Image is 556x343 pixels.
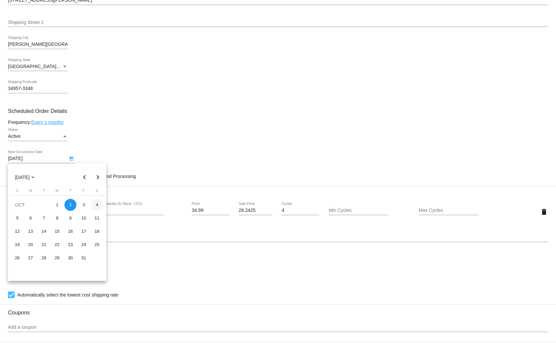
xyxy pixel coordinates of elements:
[77,189,90,195] th: Friday
[78,225,90,237] div: 17
[64,212,76,224] div: 9
[64,225,77,238] td: October 16, 2025
[37,212,50,225] td: October 7, 2025
[77,225,90,238] td: October 17, 2025
[91,225,103,237] div: 18
[37,251,50,265] td: October 28, 2025
[64,251,77,265] td: October 30, 2025
[90,212,104,225] td: October 11, 2025
[24,225,37,238] td: October 13, 2025
[24,238,37,251] td: October 20, 2025
[51,212,63,224] div: 8
[77,251,90,265] td: October 31, 2025
[50,251,64,265] td: October 29, 2025
[91,171,105,184] button: Next month
[50,225,64,238] td: October 15, 2025
[90,189,104,195] th: Saturday
[64,238,77,251] td: October 23, 2025
[90,225,104,238] td: October 18, 2025
[51,239,63,251] div: 22
[37,225,50,238] td: October 14, 2025
[38,252,50,264] div: 28
[37,189,50,195] th: Tuesday
[50,198,64,212] td: October 1, 2025
[91,239,103,251] div: 25
[50,238,64,251] td: October 22, 2025
[11,251,24,265] td: October 26, 2025
[78,212,90,224] div: 10
[64,212,77,225] td: October 9, 2025
[51,199,63,211] div: 1
[10,171,40,184] button: Choose month and year
[64,239,76,251] div: 23
[78,199,90,211] div: 3
[11,212,24,225] td: October 5, 2025
[64,252,76,264] div: 30
[64,225,76,237] div: 16
[15,175,35,180] span: [DATE]
[11,225,24,238] td: October 12, 2025
[51,252,63,264] div: 29
[11,252,23,264] div: 26
[77,198,90,212] td: October 3, 2025
[90,198,104,212] td: October 4, 2025
[11,212,23,224] div: 5
[50,189,64,195] th: Wednesday
[78,171,91,184] button: Previous month
[24,189,37,195] th: Monday
[77,238,90,251] td: October 24, 2025
[24,212,37,225] td: October 6, 2025
[64,199,76,211] div: 2
[64,189,77,195] th: Thursday
[11,225,23,237] div: 12
[78,239,90,251] div: 24
[77,212,90,225] td: October 10, 2025
[11,189,24,195] th: Sunday
[38,225,50,237] div: 14
[91,212,103,224] div: 11
[25,239,37,251] div: 20
[24,251,37,265] td: October 27, 2025
[25,225,37,237] div: 13
[78,252,90,264] div: 31
[25,212,37,224] div: 6
[51,225,63,237] div: 15
[90,238,104,251] td: October 25, 2025
[11,238,24,251] td: October 19, 2025
[91,199,103,211] div: 4
[25,252,37,264] div: 27
[37,238,50,251] td: October 21, 2025
[38,239,50,251] div: 21
[38,212,50,224] div: 7
[64,198,77,212] td: October 2, 2025
[11,198,50,212] td: OCT
[50,212,64,225] td: October 8, 2025
[11,239,23,251] div: 19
